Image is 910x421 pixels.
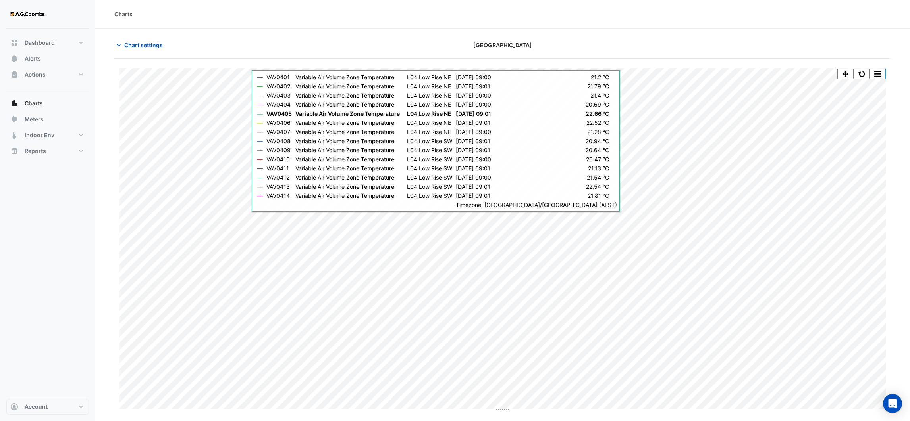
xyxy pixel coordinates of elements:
[10,115,18,123] app-icon: Meters
[6,399,89,415] button: Account
[854,69,870,79] button: Reset
[25,71,46,78] span: Actions
[6,67,89,82] button: Actions
[25,115,44,123] span: Meters
[6,127,89,143] button: Indoor Env
[25,131,54,139] span: Indoor Env
[25,39,55,47] span: Dashboard
[6,143,89,159] button: Reports
[10,71,18,78] app-icon: Actions
[6,51,89,67] button: Alerts
[10,55,18,63] app-icon: Alerts
[25,403,48,411] span: Account
[25,147,46,155] span: Reports
[473,41,532,49] span: [GEOGRAPHIC_DATA]
[6,111,89,127] button: Meters
[10,39,18,47] app-icon: Dashboard
[838,69,854,79] button: Pan
[10,131,18,139] app-icon: Indoor Env
[124,41,163,49] span: Chart settings
[10,100,18,107] app-icon: Charts
[25,55,41,63] span: Alerts
[883,394,902,413] div: Open Intercom Messenger
[114,10,133,18] div: Charts
[10,147,18,155] app-icon: Reports
[6,96,89,111] button: Charts
[114,38,168,52] button: Chart settings
[870,69,885,79] button: More Options
[25,100,43,107] span: Charts
[10,6,45,22] img: Company Logo
[6,35,89,51] button: Dashboard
